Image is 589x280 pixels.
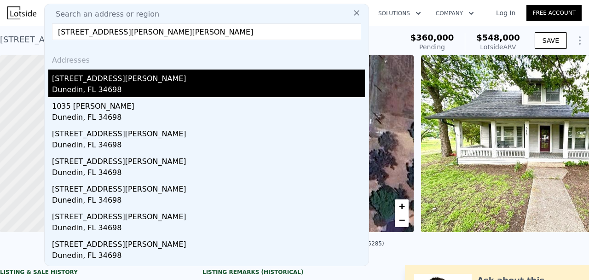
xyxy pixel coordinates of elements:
[371,5,428,22] button: Solutions
[52,250,365,263] div: Dunedin, FL 34698
[52,263,365,278] div: [STREET_ADDRESS][PERSON_NAME]
[7,6,36,19] img: Lotside
[52,152,365,167] div: [STREET_ADDRESS][PERSON_NAME]
[395,213,409,227] a: Zoom out
[410,33,454,42] span: $360,000
[52,167,365,180] div: Dunedin, FL 34698
[52,235,365,250] div: [STREET_ADDRESS][PERSON_NAME]
[476,42,520,52] div: Lotside ARV
[52,112,365,125] div: Dunedin, FL 34698
[52,222,365,235] div: Dunedin, FL 34698
[52,84,365,97] div: Dunedin, FL 34698
[52,97,365,112] div: 1035 [PERSON_NAME]
[48,9,159,20] span: Search an address or region
[410,42,454,52] div: Pending
[428,5,481,22] button: Company
[476,33,520,42] span: $548,000
[485,8,526,17] a: Log In
[48,47,365,70] div: Addresses
[399,214,405,226] span: −
[52,208,365,222] div: [STREET_ADDRESS][PERSON_NAME]
[52,23,361,40] input: Enter an address, city, region, neighborhood or zip code
[571,31,589,50] button: Show Options
[52,70,365,84] div: [STREET_ADDRESS][PERSON_NAME]
[52,140,365,152] div: Dunedin, FL 34698
[52,195,365,208] div: Dunedin, FL 34698
[52,180,365,195] div: [STREET_ADDRESS][PERSON_NAME]
[52,125,365,140] div: [STREET_ADDRESS][PERSON_NAME]
[202,268,387,276] div: Listing Remarks (Historical)
[535,32,567,49] button: SAVE
[395,199,409,213] a: Zoom in
[399,200,405,212] span: +
[526,5,582,21] a: Free Account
